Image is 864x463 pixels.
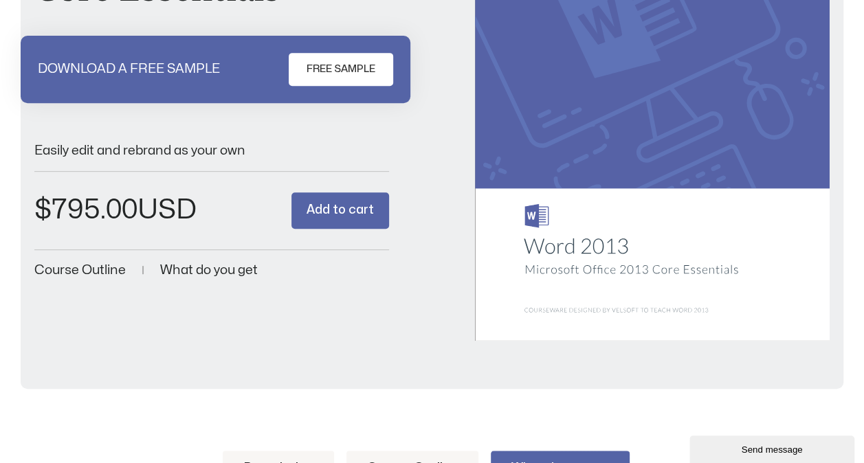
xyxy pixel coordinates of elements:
a: Course Outline [34,264,126,277]
button: Add to cart [291,192,389,229]
a: FREE SAMPLE [289,53,393,86]
iframe: chat widget [689,433,857,463]
p: Easily edit and rebrand as your own [34,144,389,157]
bdi: 795.00 [34,196,137,223]
span: FREE SAMPLE [307,61,375,78]
p: DOWNLOAD A FREE SAMPLE [38,63,220,76]
span: $ [34,196,52,223]
a: What do you get [160,264,258,277]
